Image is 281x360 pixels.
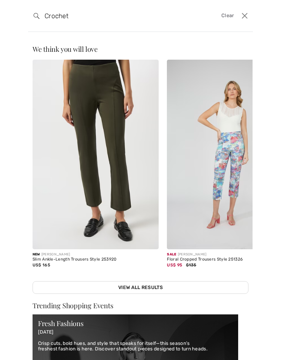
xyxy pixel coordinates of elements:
[33,302,248,309] div: Trending Shopping Events
[33,252,159,257] div: [PERSON_NAME]
[38,341,233,352] p: Crisp cuts, bold hues, and style that speaks for itself—this season’s freshest fashion is here. D...
[38,329,233,335] p: [DATE]
[240,10,250,21] button: Close
[167,263,182,267] span: US$ 95
[33,60,159,249] img: Slim Ankle-Length Trousers Style 253920. Black
[221,12,234,20] span: Clear
[186,263,196,267] span: $135
[38,320,233,327] div: Fresh Fashions
[33,44,98,53] span: We think you will love
[33,257,159,262] div: Slim Ankle-Length Trousers Style 253920
[34,13,39,19] img: search the website
[33,281,248,294] a: View All Results
[33,263,50,267] span: US$ 165
[167,252,176,256] span: Sale
[33,252,40,256] span: New
[39,5,194,26] input: TYPE TO SEARCH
